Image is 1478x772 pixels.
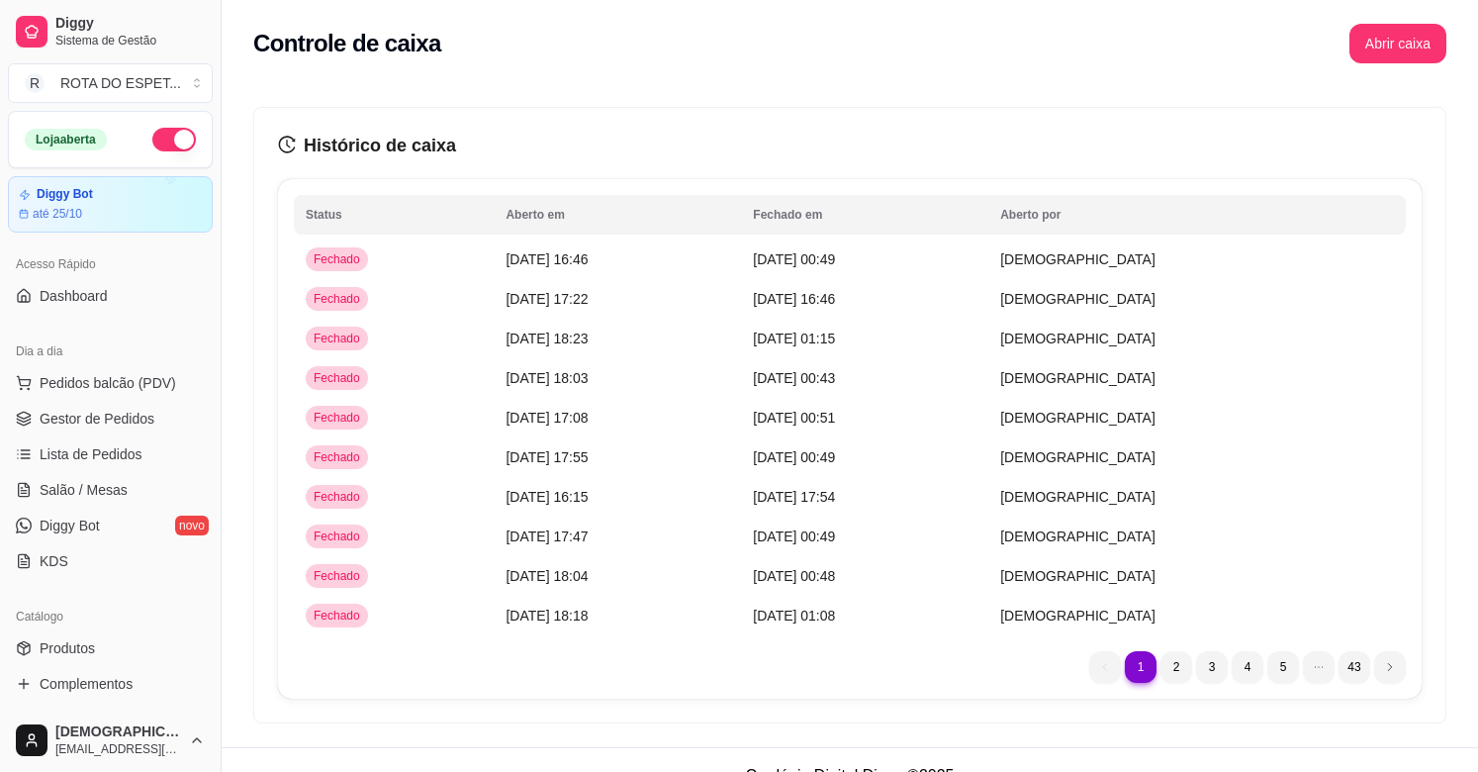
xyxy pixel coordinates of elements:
[8,403,213,434] a: Gestor de Pedidos
[310,489,364,505] span: Fechado
[1000,370,1155,386] span: [DEMOGRAPHIC_DATA]
[8,280,213,312] a: Dashboard
[25,129,107,150] div: Loja aberta
[753,370,835,386] span: [DATE] 00:43
[8,545,213,577] a: KDS
[1000,529,1155,544] span: [DEMOGRAPHIC_DATA]
[8,63,213,103] button: Select a team
[1000,489,1155,505] span: [DEMOGRAPHIC_DATA]
[1232,651,1263,683] li: pagination item 4
[152,128,196,151] button: Alterar Status
[8,176,213,233] a: Diggy Botaté 25/10
[25,73,45,93] span: R
[55,33,205,48] span: Sistema de Gestão
[40,444,142,464] span: Lista de Pedidos
[40,516,100,535] span: Diggy Bot
[506,608,588,624] span: [DATE] 18:18
[40,674,133,694] span: Complementos
[506,331,588,346] span: [DATE] 18:23
[33,206,82,222] article: até 25/10
[60,73,181,93] div: ROTA DO ESPET ...
[278,132,1422,159] h3: Histórico de caixa
[753,331,835,346] span: [DATE] 01:15
[506,489,588,505] span: [DATE] 16:15
[278,136,296,153] span: history
[8,717,213,764] button: [DEMOGRAPHIC_DATA][EMAIL_ADDRESS][DOMAIN_NAME]
[753,489,835,505] span: [DATE] 17:54
[506,370,588,386] span: [DATE] 18:03
[8,474,213,506] a: Salão / Mesas
[8,601,213,632] div: Catálogo
[310,251,364,267] span: Fechado
[55,724,181,741] span: [DEMOGRAPHIC_DATA]
[494,195,741,235] th: Aberto em
[988,195,1406,235] th: Aberto por
[310,410,364,426] span: Fechado
[40,480,128,500] span: Salão / Mesas
[1000,568,1155,584] span: [DEMOGRAPHIC_DATA]
[1303,651,1335,683] li: dots element
[741,195,988,235] th: Fechado em
[40,373,176,393] span: Pedidos balcão (PDV)
[310,449,364,465] span: Fechado
[310,568,364,584] span: Fechado
[1339,651,1370,683] li: pagination item 43
[753,568,835,584] span: [DATE] 00:48
[753,449,835,465] span: [DATE] 00:49
[1374,651,1406,683] li: next page button
[753,529,835,544] span: [DATE] 00:49
[40,551,68,571] span: KDS
[1000,608,1155,624] span: [DEMOGRAPHIC_DATA]
[1000,410,1155,426] span: [DEMOGRAPHIC_DATA]
[8,8,213,55] a: DiggySistema de Gestão
[310,370,364,386] span: Fechado
[753,291,835,307] span: [DATE] 16:46
[55,15,205,33] span: Diggy
[1000,291,1155,307] span: [DEMOGRAPHIC_DATA]
[753,608,835,624] span: [DATE] 01:08
[1125,651,1156,683] li: pagination item 1 active
[8,668,213,700] a: Complementos
[310,331,364,346] span: Fechado
[506,568,588,584] span: [DATE] 18:04
[1196,651,1228,683] li: pagination item 3
[1079,641,1416,693] nav: pagination navigation
[253,28,441,59] h2: Controle de caixa
[310,529,364,544] span: Fechado
[506,291,588,307] span: [DATE] 17:22
[310,608,364,624] span: Fechado
[506,251,588,267] span: [DATE] 16:46
[506,410,588,426] span: [DATE] 17:08
[8,336,213,367] div: Dia a dia
[294,195,494,235] th: Status
[753,251,835,267] span: [DATE] 00:49
[40,409,154,429] span: Gestor de Pedidos
[8,438,213,470] a: Lista de Pedidos
[1267,651,1299,683] li: pagination item 5
[1000,251,1155,267] span: [DEMOGRAPHIC_DATA]
[37,187,93,202] article: Diggy Bot
[55,741,181,757] span: [EMAIL_ADDRESS][DOMAIN_NAME]
[753,410,835,426] span: [DATE] 00:51
[8,367,213,399] button: Pedidos balcão (PDV)
[1000,449,1155,465] span: [DEMOGRAPHIC_DATA]
[1160,651,1192,683] li: pagination item 2
[40,286,108,306] span: Dashboard
[1000,331,1155,346] span: [DEMOGRAPHIC_DATA]
[8,510,213,541] a: Diggy Botnovo
[8,248,213,280] div: Acesso Rápido
[310,291,364,307] span: Fechado
[8,632,213,664] a: Produtos
[1349,24,1446,63] button: Abrir caixa
[40,638,95,658] span: Produtos
[506,449,588,465] span: [DATE] 17:55
[506,529,588,544] span: [DATE] 17:47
